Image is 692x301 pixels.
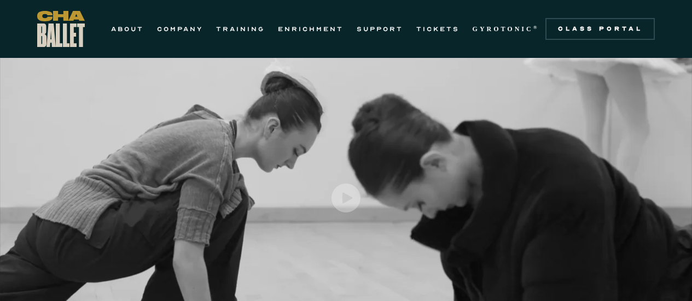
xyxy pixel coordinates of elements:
[416,22,460,36] a: TICKETS
[37,11,85,47] a: home
[545,18,655,40] a: Class Portal
[357,22,403,36] a: SUPPORT
[473,25,533,33] strong: GYROTONIC
[216,22,265,36] a: TRAINING
[111,22,144,36] a: ABOUT
[473,22,539,36] a: GYROTONIC®
[278,22,344,36] a: ENRICHMENT
[533,25,539,30] sup: ®
[157,22,203,36] a: COMPANY
[552,25,648,33] div: Class Portal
